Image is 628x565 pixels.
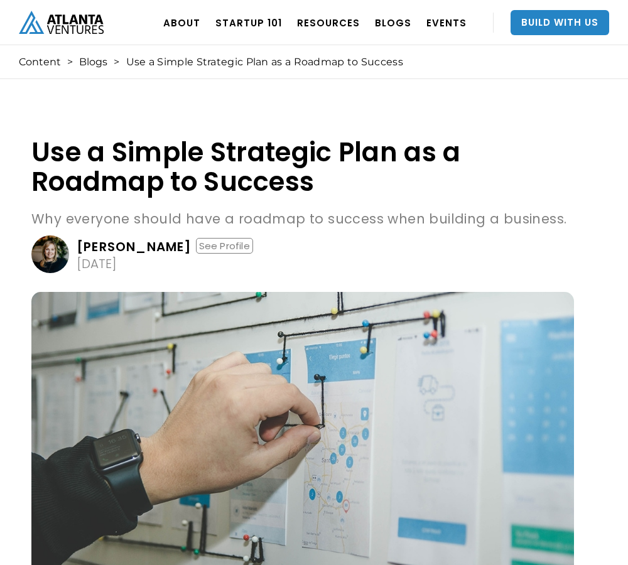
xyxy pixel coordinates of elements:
div: > [114,56,119,68]
div: See Profile [196,238,253,254]
a: BLOGS [375,5,411,40]
div: [PERSON_NAME] [77,240,192,253]
div: Use a Simple Strategic Plan as a Roadmap to Success [126,56,403,68]
h1: Use a Simple Strategic Plan as a Roadmap to Success [31,137,574,196]
a: Startup 101 [215,5,282,40]
div: [DATE] [77,257,117,270]
a: Blogs [79,56,107,68]
a: [PERSON_NAME]See Profile[DATE] [31,235,574,273]
a: RESOURCES [297,5,360,40]
a: Content [19,56,61,68]
a: ABOUT [163,5,200,40]
a: EVENTS [426,5,467,40]
a: Build With Us [511,10,609,35]
div: > [67,56,73,68]
p: Why everyone should have a roadmap to success when building a business. [31,209,574,229]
